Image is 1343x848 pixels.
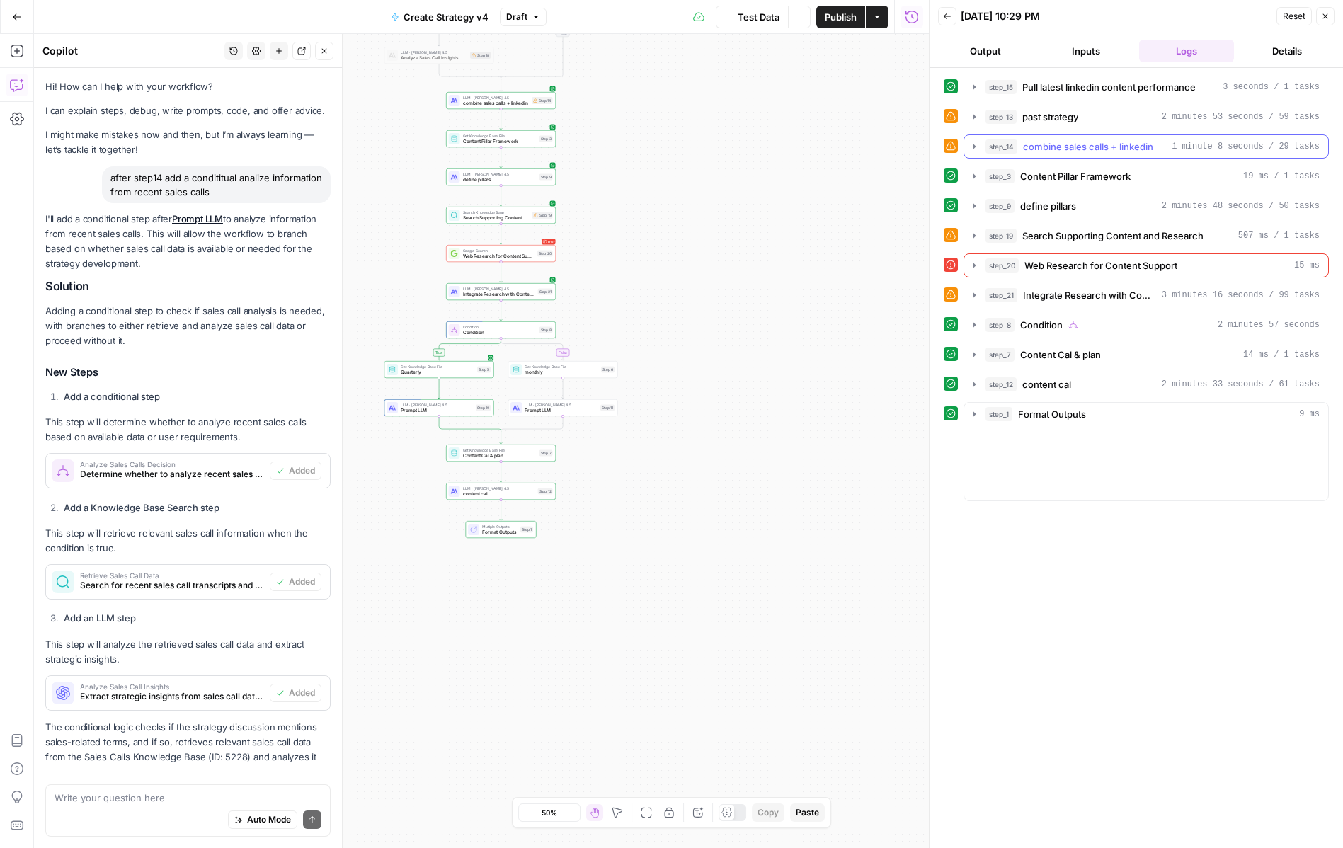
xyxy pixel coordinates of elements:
button: Paste [790,803,825,822]
g: Edge from step_19 to step_20 [500,224,502,244]
g: Edge from step_11 to step_8-conditional-end [501,416,563,432]
button: 3 minutes 16 seconds / 99 tasks [964,284,1328,306]
div: LLM · [PERSON_NAME] 4.5content calStep 12 [446,483,556,500]
div: Step 11 [600,405,615,411]
div: Step 12 [538,488,553,495]
span: Error [548,238,555,246]
button: 507 ms / 1 tasks [964,224,1328,247]
span: Determine whether to analyze recent sales calls data for strategy development [80,468,264,481]
div: Step 1 [520,527,533,533]
g: Edge from step_16-conditional-end to step_14 [500,79,502,92]
span: LLM · [PERSON_NAME] 4.5 [463,286,535,292]
span: step_15 [985,80,1017,94]
span: content cal [1022,377,1071,391]
div: Step 7 [539,450,553,457]
button: Reset [1276,7,1312,25]
g: Edge from step_5 to step_10 [438,378,440,399]
span: step_13 [985,110,1017,124]
span: 2 minutes 53 seconds / 59 tasks [1162,110,1320,123]
span: Quarterly [401,369,474,376]
span: 3 seconds / 1 tasks [1223,81,1320,93]
button: Logs [1139,40,1234,62]
span: step_7 [985,348,1015,362]
span: step_20 [985,258,1019,273]
span: Added [289,464,315,477]
button: Copy [752,803,784,822]
span: Prompt LLM [525,407,598,414]
div: Step 14 [532,97,553,104]
button: Output [938,40,1033,62]
p: I can explain steps, debug, write prompts, code, and offer advice. [45,103,331,118]
span: Content Pillar Framework [463,138,537,145]
div: Multiple OutputsFormat OutputsStep 1 [446,521,556,538]
div: LLM · [PERSON_NAME] 4.5Prompt LLMStep 10 [384,399,494,416]
div: ConditionConditionStep 8 [446,321,556,338]
p: This step will retrieve relevant sales call information when the condition is true. [45,526,331,556]
span: 2 minutes 33 seconds / 61 tasks [1162,378,1320,391]
button: Publish [816,6,865,28]
span: Get Knowledge Base File [401,364,474,369]
button: 3 seconds / 1 tasks [964,76,1328,98]
div: LLM · [PERSON_NAME] 4.5define pillarsStep 9 [446,168,556,185]
span: Search for recent sales call transcripts and insights [80,579,264,592]
g: Edge from step_14 to step_3 [500,109,502,130]
span: define pillars [463,176,537,183]
span: 50% [542,807,557,818]
g: Edge from step_10 to step_8-conditional-end [439,416,501,432]
span: step_14 [985,139,1017,154]
span: 14 ms / 1 tasks [1243,348,1320,361]
p: I'll add a conditional step after to analyze information from recent sales calls. This will allow... [45,212,331,272]
div: Step 21 [538,289,553,295]
g: Edge from step_12 to step_1 [500,500,502,520]
span: step_1 [985,407,1012,421]
div: Step 3 [539,136,553,142]
button: Inputs [1039,40,1133,62]
div: Get Knowledge Base FileQuarterlyStep 5 [384,361,494,378]
div: Step 8 [539,327,553,333]
strong: Add an LLM step [64,612,136,624]
strong: Add a conditional step [64,391,160,402]
h3: New Steps [45,363,331,382]
span: monthly [525,369,598,376]
button: 14 ms / 1 tasks [964,343,1328,366]
g: Edge from step_3 to step_9 [500,147,502,168]
div: LLM · [PERSON_NAME] 4.5Integrate Research with Content PlanStep 21 [446,283,556,300]
span: define pillars [1020,199,1076,213]
span: Condition [1020,318,1063,332]
span: Copy [758,806,779,819]
div: Get Knowledge Base FileContent Pillar FrameworkStep 3 [446,130,556,147]
span: Format Outputs [482,529,518,536]
span: step_9 [985,199,1015,213]
span: Get Knowledge Base File [525,364,598,369]
g: Edge from step_7 to step_12 [500,462,502,482]
span: Get Knowledge Base File [463,133,537,139]
span: 9 ms [1299,408,1320,420]
g: Edge from step_8 to step_6 [501,338,564,360]
span: Google Search [463,248,535,253]
span: LLM · [PERSON_NAME] 4.5 [463,95,530,101]
span: Condition [463,324,537,330]
div: Step 10 [476,405,491,411]
span: Auto Mode [247,813,291,826]
span: 15 ms [1294,259,1320,272]
span: 2 minutes 57 seconds [1218,319,1320,331]
span: LLM · [PERSON_NAME] 4.5 [401,50,467,55]
g: Edge from step_21 to step_8 [500,300,502,321]
div: LLM · [PERSON_NAME] 4.5combine sales calls + linkedinStep 14 [446,92,556,109]
div: Search Knowledge BaseSearch Supporting Content and ResearchStep 19 [446,207,556,224]
g: Edge from step_17 to step_18 [438,25,440,46]
span: Added [289,687,315,699]
div: Step 6 [601,367,615,373]
span: Integrate Research with Content Plan [1023,288,1156,302]
span: Condition [463,329,537,336]
button: 1 minute 8 seconds / 29 tasks [964,135,1328,158]
p: Hi! How can I help with your workflow? [45,79,331,94]
g: Edge from step_9 to step_19 [500,185,502,206]
span: Reset [1283,10,1305,23]
span: combine sales calls + linkedin [463,100,530,107]
button: 9 ms [964,403,1328,425]
span: Analyze Sales Call Insights [401,55,467,62]
button: 2 minutes 33 seconds / 61 tasks [964,373,1328,396]
g: Edge from step_18 to step_16-conditional-end [439,64,501,80]
span: Draft [506,11,527,23]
